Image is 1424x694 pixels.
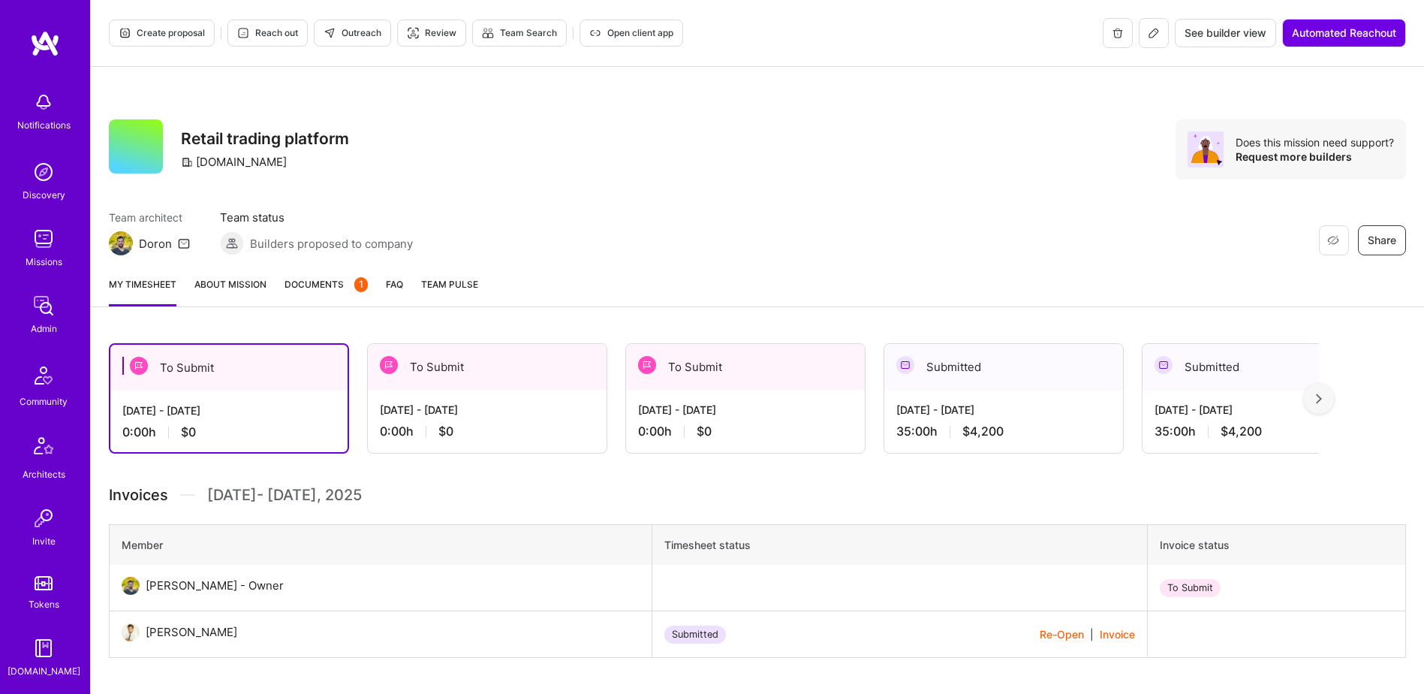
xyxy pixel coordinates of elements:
[482,26,557,40] span: Team Search
[368,344,607,390] div: To Submit
[181,154,287,170] div: [DOMAIN_NAME]
[1100,626,1135,642] button: Invoice
[407,27,419,39] i: icon Targeter
[1358,225,1406,255] button: Share
[109,484,168,506] span: Invoices
[31,321,57,336] div: Admin
[1236,135,1394,149] div: Does this mission need support?
[250,236,413,252] span: Builders proposed to company
[896,356,914,374] img: Submitted
[20,394,68,409] div: Community
[122,403,336,418] div: [DATE] - [DATE]
[220,210,413,225] span: Team status
[1185,26,1266,41] span: See builder view
[962,424,1004,439] span: $4,200
[26,430,62,466] img: Architects
[29,87,59,117] img: bell
[284,276,368,292] span: Documents
[1155,402,1369,418] div: [DATE] - [DATE]
[664,626,726,644] div: Submitted
[380,356,398,374] img: To Submit
[380,424,595,439] div: 0:00 h
[896,424,1111,439] div: 35:00 h
[472,20,567,47] button: Team Search
[207,484,362,506] span: [DATE] - [DATE] , 2025
[1292,26,1396,41] span: Automated Reachout
[438,424,453,439] span: $0
[227,20,308,47] button: Reach out
[178,237,190,249] i: icon Mail
[1143,344,1381,390] div: Submitted
[652,525,1147,566] th: Timesheet status
[354,277,368,292] div: 1
[1236,149,1394,164] div: Request more builders
[122,623,140,641] img: User Avatar
[109,210,190,225] span: Team architect
[23,466,65,482] div: Architects
[29,291,59,321] img: admin teamwork
[407,26,456,40] span: Review
[896,402,1111,418] div: [DATE] - [DATE]
[1316,394,1322,404] img: right
[589,26,673,40] span: Open client app
[421,279,478,290] span: Team Pulse
[1368,233,1396,248] span: Share
[697,424,712,439] span: $0
[194,276,266,306] a: About Mission
[386,276,403,306] a: FAQ
[181,156,193,168] i: icon CompanyGray
[380,402,595,418] div: [DATE] - [DATE]
[1160,579,1221,597] div: To Submit
[30,30,60,57] img: logo
[29,633,59,663] img: guide book
[220,231,244,255] img: Builders proposed to company
[130,357,148,375] img: To Submit
[181,129,349,148] h3: Retail trading platform
[122,577,140,595] img: User Avatar
[122,424,336,440] div: 0:00 h
[1040,626,1135,642] div: |
[109,20,215,47] button: Create proposal
[146,577,284,595] div: [PERSON_NAME] - Owner
[314,20,391,47] button: Outreach
[181,424,196,440] span: $0
[638,402,853,418] div: [DATE] - [DATE]
[1327,234,1339,246] i: icon EyeClosed
[119,26,205,40] span: Create proposal
[1188,131,1224,167] img: Avatar
[1175,19,1276,47] button: See builder view
[1221,424,1262,439] span: $4,200
[109,231,133,255] img: Team Architect
[29,503,59,533] img: Invite
[284,276,368,306] a: Documents1
[1155,424,1369,439] div: 35:00 h
[29,224,59,254] img: teamwork
[421,276,478,306] a: Team Pulse
[29,596,59,612] div: Tokens
[237,26,298,40] span: Reach out
[580,20,683,47] button: Open client app
[638,424,853,439] div: 0:00 h
[35,576,53,590] img: tokens
[110,345,348,391] div: To Submit
[32,533,56,549] div: Invite
[110,525,652,566] th: Member
[324,26,381,40] span: Outreach
[146,623,237,641] div: [PERSON_NAME]
[626,344,865,390] div: To Submit
[139,236,172,252] div: Doron
[1155,356,1173,374] img: Submitted
[1148,525,1406,566] th: Invoice status
[1282,19,1406,47] button: Automated Reachout
[23,187,65,203] div: Discovery
[8,663,80,679] div: [DOMAIN_NAME]
[109,276,176,306] a: My timesheet
[119,27,131,39] i: icon Proposal
[29,157,59,187] img: discovery
[638,356,656,374] img: To Submit
[397,20,466,47] button: Review
[1040,626,1084,642] button: Re-Open
[884,344,1123,390] div: Submitted
[17,117,71,133] div: Notifications
[180,484,195,506] img: Divider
